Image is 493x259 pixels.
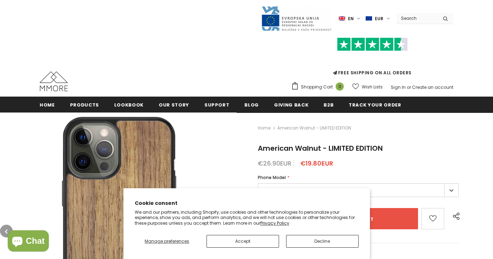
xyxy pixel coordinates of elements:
img: i-lang-1.png [339,16,345,22]
span: Shopping Cart [301,84,333,91]
span: Track your order [349,102,401,108]
a: Blog [244,97,259,113]
span: €26.90EUR [258,159,291,168]
a: Lookbook [114,97,144,113]
span: Blog [244,102,259,108]
p: We and our partners, including Shopify, use cookies and other technologies to personalize your ex... [135,209,359,226]
button: Manage preferences [135,235,199,248]
span: Phone Model [258,174,286,180]
span: or [407,84,411,90]
span: B2B [324,102,333,108]
span: en [348,15,354,22]
input: Search Site [397,13,437,23]
span: Manage preferences [145,238,189,244]
img: Trust Pilot Stars [337,38,408,51]
a: Sign In [391,84,406,90]
span: American Walnut - LIMITED EDITION [258,143,383,153]
span: Giving back [274,102,308,108]
inbox-online-store-chat: Shopify online store chat [6,230,51,253]
span: EUR [375,15,383,22]
a: Javni Razpis [261,15,332,21]
span: Lookbook [114,102,144,108]
span: Products [70,102,99,108]
span: FREE SHIPPING ON ALL ORDERS [291,41,453,76]
a: B2B [324,97,333,113]
a: Wish Lists [352,81,383,93]
a: Privacy Policy [260,220,289,226]
a: Giving back [274,97,308,113]
a: Our Story [159,97,189,113]
span: Home [40,102,55,108]
span: €19.80EUR [300,159,333,168]
a: Home [40,97,55,113]
label: iPhone 13 Mini [258,183,459,197]
h2: Cookie consent [135,200,359,207]
a: Products [70,97,99,113]
span: Our Story [159,102,189,108]
span: American Walnut - LIMITED EDITION [277,124,351,132]
button: Accept [207,235,279,248]
a: Shopping Cart 0 [291,82,347,92]
span: support [204,102,230,108]
a: support [204,97,230,113]
span: 0 [336,82,344,91]
a: Home [258,124,271,132]
span: Wish Lists [362,84,383,91]
img: Javni Razpis [261,6,332,31]
img: MMORE Cases [40,71,68,91]
a: Track your order [349,97,401,113]
button: Decline [286,235,359,248]
a: Create an account [412,84,453,90]
iframe: Customer reviews powered by Trustpilot [291,51,453,69]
